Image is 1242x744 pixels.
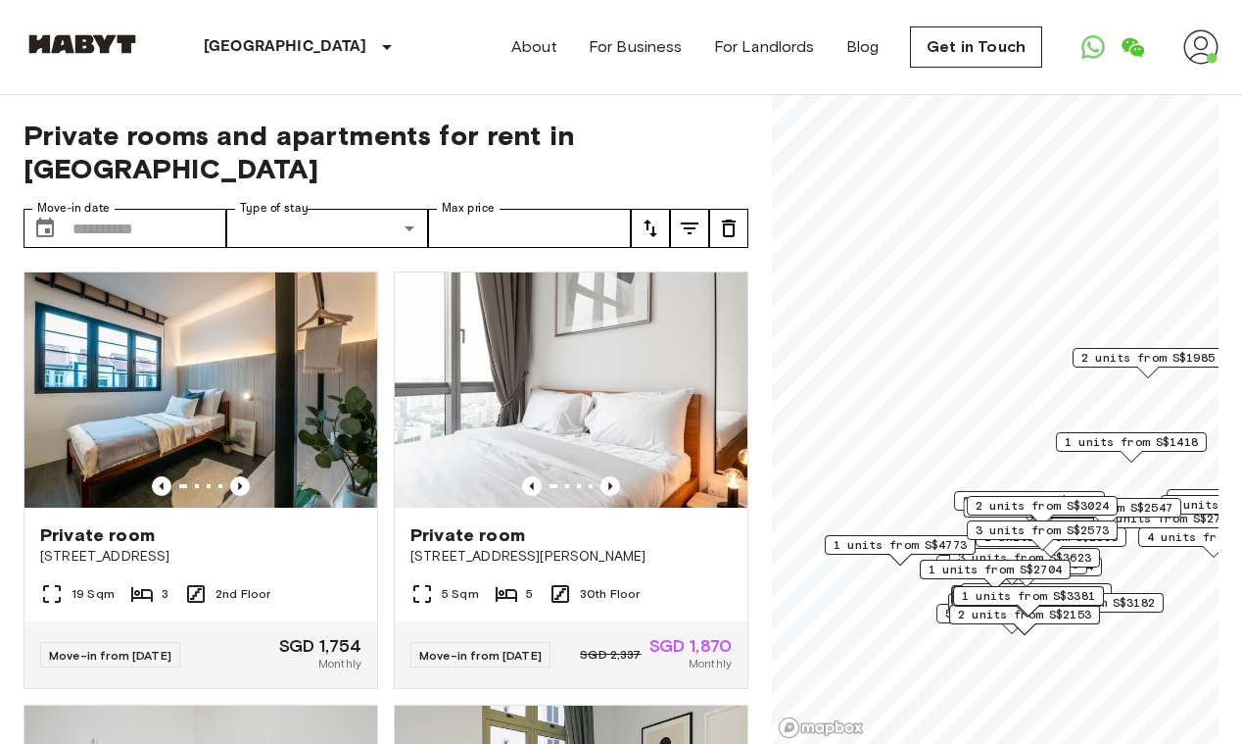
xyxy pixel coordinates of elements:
a: Open WhatsApp [1074,27,1113,67]
span: 1 units from S$1418 [1065,433,1198,451]
p: [GEOGRAPHIC_DATA] [204,35,367,59]
span: Move-in from [DATE] [419,648,542,663]
button: Choose date [25,209,65,248]
button: Previous image [230,476,250,496]
span: 1 units from S$2704 [929,561,1062,578]
div: Map marker [825,535,976,566]
div: Map marker [920,560,1071,590]
span: SGD 2,337 [580,646,641,664]
div: Map marker [967,521,1118,551]
span: SGD 1,870 [649,637,732,655]
label: Type of stay [240,200,309,217]
img: Habyt [24,34,141,54]
span: 3 units from S$3623 [958,549,1091,567]
div: Map marker [949,605,1100,635]
div: Map marker [954,491,1105,521]
button: Previous image [600,476,620,496]
button: tune [631,209,670,248]
a: Open WeChat [1113,27,1152,67]
span: Private room [410,523,525,547]
a: Get in Touch [910,26,1042,68]
img: avatar [1183,29,1218,65]
span: [STREET_ADDRESS][PERSON_NAME] [410,547,732,567]
div: Map marker [951,586,1102,617]
div: Map marker [948,593,1099,623]
button: Previous image [152,476,171,496]
button: Previous image [522,476,542,496]
span: 5 Sqm [442,585,479,603]
span: Monthly [689,655,732,672]
span: 2 units from S$3024 [976,497,1109,515]
span: 1 units from S$4773 [834,536,967,554]
img: Marketing picture of unit SG-01-027-006-02 [24,273,377,508]
button: tune [670,209,709,248]
div: Map marker [949,548,1100,578]
span: 1 units from S$3381 [962,587,1095,605]
span: SGD 1,754 [279,637,361,655]
div: Map marker [963,498,1121,528]
span: 19 Sqm [72,585,115,603]
span: 3 [162,585,168,603]
span: 30th Floor [580,585,641,603]
span: 3 units from S$1985 [963,492,1096,510]
button: tune [709,209,748,248]
a: Blog [846,35,880,59]
span: 5 units from S$1838 [970,584,1103,602]
span: Move-in from [DATE] [49,648,171,663]
img: Marketing picture of unit SG-01-113-001-05 [395,273,747,508]
label: Max price [442,200,495,217]
div: Map marker [951,557,1102,587]
div: Map marker [953,586,1104,617]
div: Map marker [952,587,1103,618]
a: For Business [589,35,683,59]
a: Marketing picture of unit SG-01-113-001-05Previous imagePrevious imagePrivate room[STREET_ADDRESS... [394,272,748,689]
a: About [511,35,557,59]
span: Monthly [318,655,361,672]
span: 5 units from S$1680 [945,605,1078,622]
div: Map marker [976,527,1126,558]
div: Map marker [1013,593,1164,623]
span: 1 units from S$3182 [1022,594,1155,612]
span: Private room [40,523,155,547]
span: 2nd Floor [215,585,270,603]
a: Marketing picture of unit SG-01-027-006-02Previous imagePrevious imagePrivate room[STREET_ADDRESS... [24,272,378,689]
span: 3 units from S$2573 [976,521,1109,539]
span: [STREET_ADDRESS] [40,547,361,567]
div: Map marker [936,604,1087,634]
span: Private rooms and apartments for rent in [GEOGRAPHIC_DATA] [24,119,748,185]
a: For Landlords [714,35,815,59]
div: Map marker [1073,348,1223,378]
span: 1 units from S$2547 [1039,499,1172,517]
div: Map marker [1056,432,1207,463]
span: 5 [526,585,533,603]
label: Move-in date [37,200,110,217]
div: Map marker [1030,498,1181,528]
span: 2 units from S$1985 [1081,349,1215,367]
div: Map marker [961,583,1112,614]
div: Map marker [967,496,1118,526]
a: Mapbox logo [778,717,864,739]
